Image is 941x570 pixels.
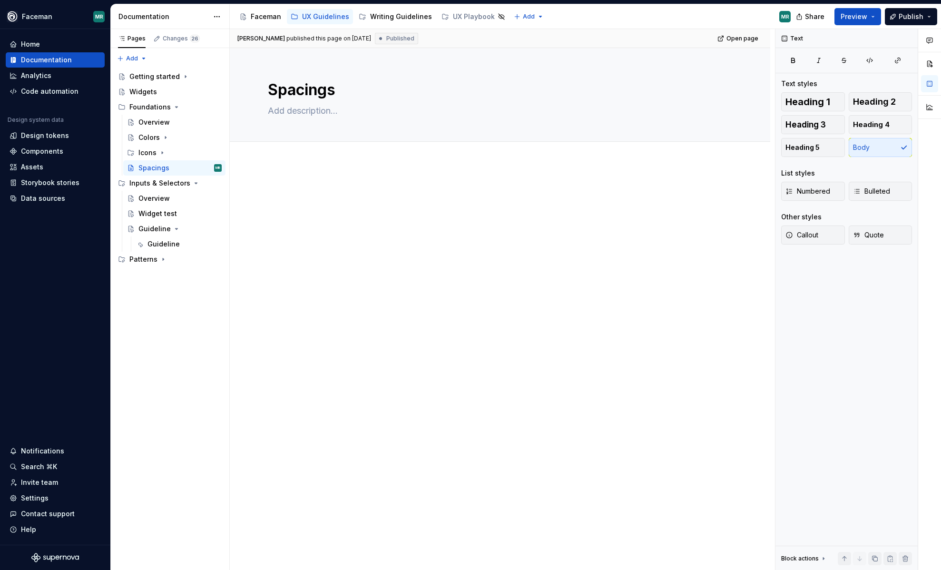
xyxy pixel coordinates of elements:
[853,120,890,129] span: Heading 4
[853,187,890,196] span: Bulleted
[129,178,190,188] div: Inputs & Selectors
[21,87,78,96] div: Code automation
[21,178,79,187] div: Storybook stories
[129,87,157,97] div: Widgets
[853,230,884,240] span: Quote
[781,552,827,565] div: Block actions
[781,226,845,245] button: Callout
[785,97,830,107] span: Heading 1
[123,206,225,221] a: Widget test
[523,13,535,20] span: Add
[132,236,225,252] a: Guideline
[726,35,758,42] span: Open page
[235,9,285,24] a: Faceman
[138,133,160,142] div: Colors
[287,9,353,24] a: UX Guidelines
[6,68,105,83] a: Analytics
[6,443,105,459] button: Notifications
[138,194,170,203] div: Overview
[114,69,225,84] a: Getting started
[21,162,43,172] div: Assets
[511,10,547,23] button: Add
[6,191,105,206] a: Data sources
[6,175,105,190] a: Storybook stories
[791,8,831,25] button: Share
[123,160,225,176] a: SpacingsMR
[785,230,818,240] span: Callout
[251,12,281,21] div: Faceman
[849,182,912,201] button: Bulleted
[123,191,225,206] a: Overview
[235,7,509,26] div: Page tree
[123,130,225,145] a: Colors
[114,84,225,99] a: Widgets
[138,209,177,218] div: Widget test
[781,168,815,178] div: List styles
[785,120,826,129] span: Heading 3
[849,115,912,134] button: Heading 4
[386,35,414,42] span: Published
[6,84,105,99] a: Code automation
[237,35,285,42] span: [PERSON_NAME]
[138,224,171,234] div: Guideline
[118,35,146,42] div: Pages
[841,12,867,21] span: Preview
[138,118,170,127] div: Overview
[126,55,138,62] span: Add
[114,252,225,267] div: Patterns
[781,138,845,157] button: Heading 5
[129,102,171,112] div: Foundations
[190,35,200,42] span: 26
[123,145,225,160] div: Icons
[849,92,912,111] button: Heading 2
[6,52,105,68] a: Documentation
[129,255,157,264] div: Patterns
[21,55,72,65] div: Documentation
[781,212,822,222] div: Other styles
[22,12,52,21] div: Faceman
[21,446,64,456] div: Notifications
[21,525,36,534] div: Help
[21,462,57,472] div: Search ⌘K
[21,493,49,503] div: Settings
[6,37,105,52] a: Home
[453,12,495,21] div: UX Playbook
[302,12,349,21] div: UX Guidelines
[785,143,820,152] span: Heading 5
[31,553,79,562] svg: Supernova Logo
[781,79,817,88] div: Text styles
[899,12,923,21] span: Publish
[138,148,157,157] div: Icons
[805,12,824,21] span: Share
[114,69,225,267] div: Page tree
[2,6,108,27] button: FacemanMR
[785,187,830,196] span: Numbered
[114,52,150,65] button: Add
[6,128,105,143] a: Design tokens
[6,506,105,521] button: Contact support
[21,509,75,519] div: Contact support
[355,9,436,24] a: Writing Guidelines
[834,8,881,25] button: Preview
[123,221,225,236] a: Guideline
[885,8,937,25] button: Publish
[21,71,51,80] div: Analytics
[21,194,65,203] div: Data sources
[216,163,220,173] div: MR
[21,147,63,156] div: Components
[6,459,105,474] button: Search ⌘K
[715,32,763,45] a: Open page
[138,163,169,173] div: Spacings
[781,13,789,20] div: MR
[6,144,105,159] a: Components
[21,39,40,49] div: Home
[849,226,912,245] button: Quote
[6,159,105,175] a: Assets
[6,475,105,490] a: Invite team
[286,35,371,42] div: published this page on [DATE]
[114,176,225,191] div: Inputs & Selectors
[370,12,432,21] div: Writing Guidelines
[163,35,200,42] div: Changes
[114,99,225,115] div: Foundations
[95,13,103,20] div: MR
